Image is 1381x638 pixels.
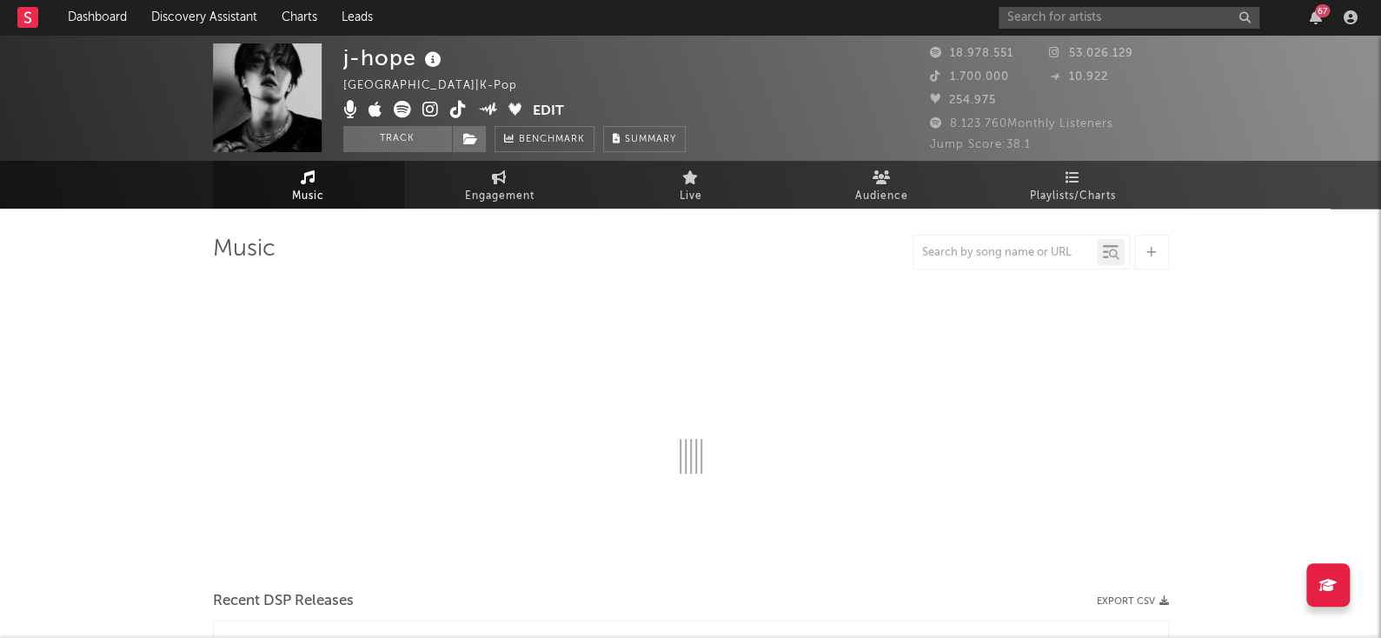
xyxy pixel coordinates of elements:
a: Live [595,161,787,209]
span: 254.975 [930,95,996,106]
span: Live [680,186,702,207]
span: 53.026.129 [1049,48,1133,59]
a: Engagement [404,161,595,209]
span: 8.123.760 Monthly Listeners [930,118,1113,130]
div: [GEOGRAPHIC_DATA] | K-Pop [343,76,537,96]
span: 18.978.551 [930,48,1013,59]
span: Jump Score: 38.1 [930,139,1031,150]
input: Search for artists [999,7,1259,29]
span: 10.922 [1049,71,1108,83]
span: 1.700.000 [930,71,1009,83]
a: Playlists/Charts [978,161,1169,209]
a: Music [213,161,404,209]
div: 67 [1315,4,1330,17]
span: Music [292,186,324,207]
button: Edit [533,101,564,123]
button: Export CSV [1097,596,1169,607]
button: Track [343,126,452,152]
button: 67 [1310,10,1322,24]
div: j-hope [343,43,446,72]
a: Benchmark [495,126,594,152]
a: Audience [787,161,978,209]
span: Benchmark [519,130,585,150]
span: Audience [855,186,908,207]
span: Playlists/Charts [1030,186,1116,207]
span: Recent DSP Releases [213,591,354,612]
span: Summary [625,135,676,144]
button: Summary [603,126,686,152]
input: Search by song name or URL [913,246,1097,260]
span: Engagement [465,186,534,207]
